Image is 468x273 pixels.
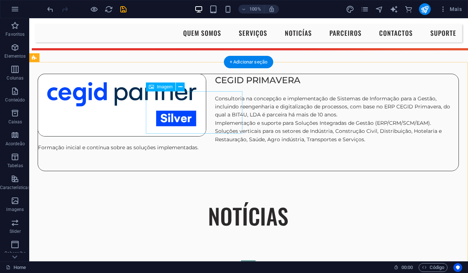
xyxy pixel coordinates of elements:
[390,5,398,14] i: AI Writer
[5,97,25,103] p: Conteúdo
[390,5,399,14] button: text_generator
[119,5,128,14] button: save
[361,5,369,14] i: Páginas (Ctrl+Alt+S)
[437,3,465,15] button: Mais
[439,5,462,13] span: Mais
[4,53,26,59] p: Elementos
[346,5,354,14] i: Design (Ctrl+Alt+Y)
[238,5,264,14] button: 100%
[224,56,273,68] div: + Adicionar seção
[7,75,23,81] p: Colunas
[419,263,448,272] button: Código
[420,5,429,14] i: Publicar
[249,5,261,14] h6: 100%
[6,207,24,212] p: Imagens
[46,5,54,14] i: Desfazer: Apagar elementos (Ctrl+Z)
[453,263,462,272] button: Usercentrics
[407,265,408,270] span: :
[375,5,384,14] button: navigator
[394,263,413,272] h6: Tempo de sessão
[46,5,54,14] button: undo
[4,250,26,256] p: Cabeçalho
[5,31,24,37] p: Favoritos
[375,5,384,14] i: Navegador
[8,119,22,125] p: Caixas
[10,228,21,234] p: Slider
[404,5,413,14] button: commerce
[404,5,413,14] i: e-Commerce
[419,3,431,15] button: publish
[7,163,23,169] p: Tabelas
[157,85,173,89] span: Imagem
[268,6,275,12] i: Ao redimensionar, ajusta automaticamente o nível de zoom para caber no dispositivo escolhido.
[422,263,444,272] span: Código
[5,141,25,147] p: Acordeão
[6,263,26,272] a: Clique para cancelar a seleção. Clique duas vezes para abrir as Páginas
[401,263,413,272] span: 00 00
[104,5,113,14] button: reload
[346,5,355,14] button: design
[90,5,98,14] button: Clique aqui para sair do modo de visualização e continuar editando
[361,5,369,14] button: pages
